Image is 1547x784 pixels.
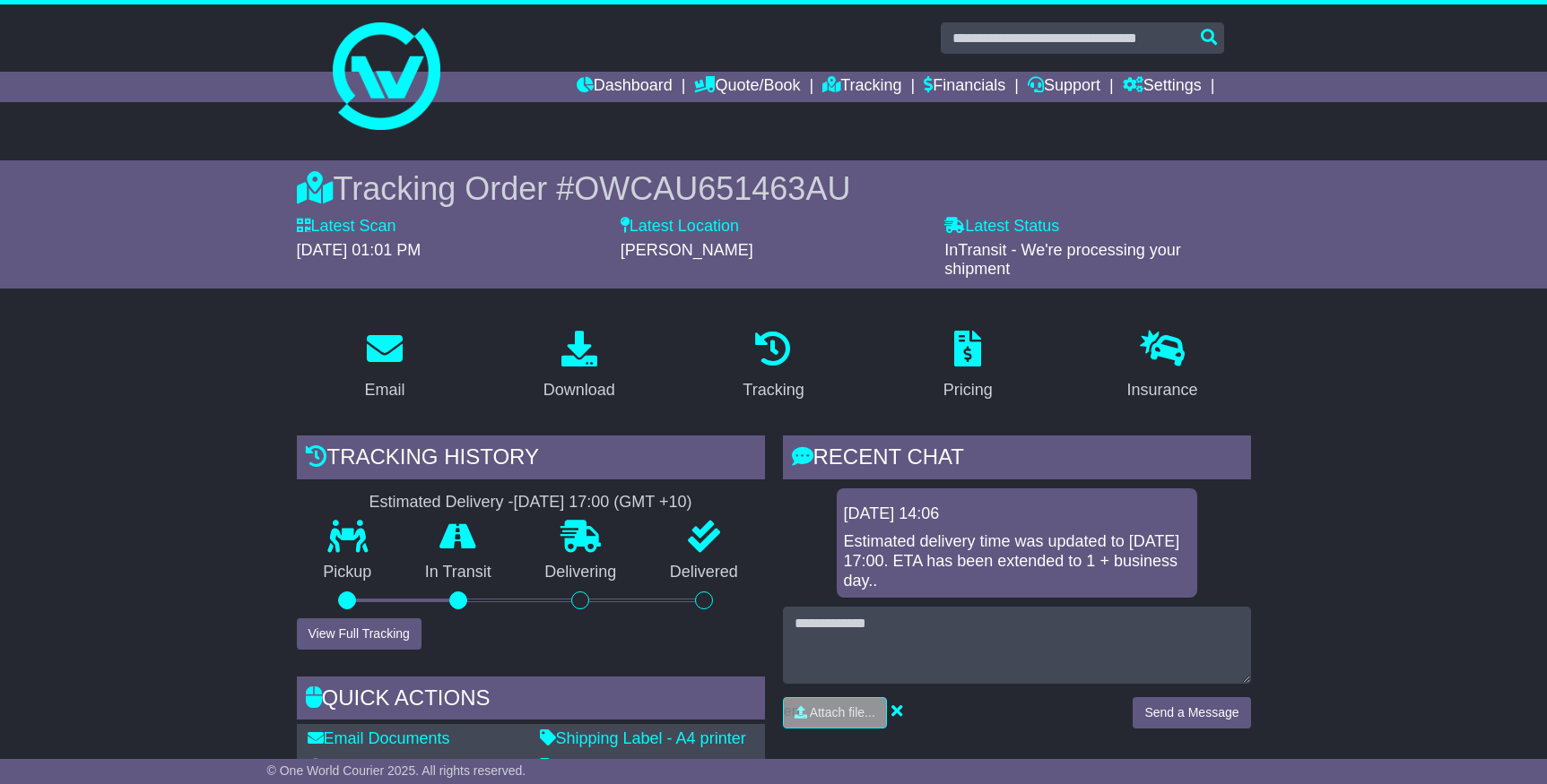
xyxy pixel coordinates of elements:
div: Tracking history [297,435,765,484]
a: Financials [924,72,1005,102]
p: In Transit [398,563,518,582]
div: Estimated Delivery - [297,493,765,513]
span: OWCAU651463AU [574,170,850,207]
button: Send a Message [1133,697,1250,728]
a: Tracking [731,324,815,409]
a: Quote/Book [694,72,800,102]
a: Support [1028,72,1100,102]
a: Settings [1123,72,1202,102]
a: Dashboard [577,72,673,102]
div: Pricing [943,378,993,402]
label: Latest Scan [297,217,396,237]
a: Download Documents [308,758,482,776]
div: Estimated delivery time was updated to [DATE] 17:00. ETA has been extended to 1 + business day.. [844,532,1190,590]
div: Tracking Order # [297,169,1251,208]
a: Tracking [822,72,901,102]
p: Delivering [518,563,644,582]
div: Tracking [743,378,804,402]
div: Quick Actions [297,676,765,725]
div: RECENT CHAT [783,435,1251,484]
a: Pricing [932,324,1004,409]
a: Insurance [1116,324,1210,409]
a: Email [352,324,416,409]
a: Shipping Label - A4 printer [540,729,746,747]
div: Insurance [1127,378,1198,402]
div: Email [364,378,404,402]
p: Delivered [643,563,765,582]
button: View Full Tracking [297,618,422,650]
label: Latest Status [944,217,1059,237]
span: InTransit - We're processing your shipment [944,241,1181,279]
a: Email Documents [308,729,450,747]
div: [DATE] 14:06 [844,504,1190,524]
div: [DATE] 17:00 (GMT +10) [514,493,692,513]
div: Download [543,378,615,402]
span: [PERSON_NAME] [621,241,753,259]
p: Pickup [297,563,399,582]
a: Download [532,324,627,409]
span: © One World Courier 2025. All rights reserved. [267,763,526,778]
span: [DATE] 01:01 PM [297,241,422,259]
label: Latest Location [621,217,739,237]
